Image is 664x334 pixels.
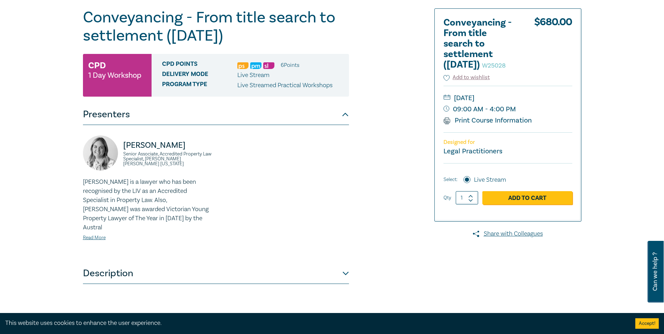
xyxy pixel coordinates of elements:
[482,62,506,70] small: W25028
[83,235,106,241] a: Read More
[162,81,237,90] span: Program type
[534,18,572,74] div: $ 680.00
[237,81,333,90] p: Live Streamed Practical Workshops
[443,74,490,82] button: Add to wishlist
[482,191,572,204] a: Add to Cart
[83,135,118,171] img: https://s3.ap-southeast-2.amazonaws.com/leo-cussen-store-production-content/Contacts/Lydia%20East...
[162,71,237,80] span: Delivery Mode
[237,71,270,79] span: Live Stream
[83,104,349,125] button: Presenters
[443,116,532,125] a: Print Course Information
[162,61,237,70] span: CPD Points
[443,147,502,156] small: Legal Practitioners
[443,18,520,70] h2: Conveyancing - From title search to settlement ([DATE])
[652,245,658,298] span: Can we help ?
[88,59,106,72] h3: CPD
[474,175,506,185] label: Live Stream
[83,263,349,284] button: Description
[443,104,572,115] small: 09:00 AM - 4:00 PM
[635,318,659,329] button: Accept cookies
[443,194,451,202] label: Qty
[263,62,274,69] img: Substantive Law
[443,176,457,183] span: Select:
[443,92,572,104] small: [DATE]
[83,178,212,232] p: [PERSON_NAME] is a lawyer who has been recognised by the LIV as an Accredited Specialist in Prope...
[123,140,212,151] p: [PERSON_NAME]
[434,229,581,238] a: Share with Colleagues
[83,8,349,45] h1: Conveyancing - From title search to settlement ([DATE])
[281,61,299,70] li: 6 Point s
[5,319,625,328] div: This website uses cookies to enhance the user experience.
[456,191,478,204] input: 1
[123,152,212,166] small: Senior Associate, Accredited Property Law Specialist, [PERSON_NAME] [PERSON_NAME] [US_STATE]
[250,62,261,69] img: Practice Management & Business Skills
[443,139,572,146] p: Designed for
[237,62,249,69] img: Professional Skills
[88,72,141,79] small: 1 Day Workshop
